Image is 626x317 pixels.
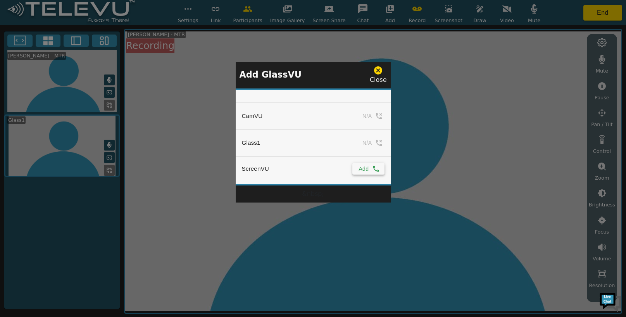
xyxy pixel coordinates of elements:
img: Chat Widget [599,290,622,313]
p: Add GlassVU [240,68,302,81]
div: Glass1 [242,139,260,147]
span: We're online! [45,98,107,176]
div: Close [370,66,387,85]
textarea: Type your message and hit 'Enter' [4,212,148,239]
button: Add [352,163,384,175]
div: &nbsp; [236,185,391,203]
div: CamVU [242,112,263,120]
div: ScreenVU [242,165,269,173]
div: Chat with us now [40,41,130,51]
img: d_736959983_company_1615157101543_736959983 [13,36,33,55]
div: Minimize live chat window [127,4,146,23]
table: simple table [236,90,391,181]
